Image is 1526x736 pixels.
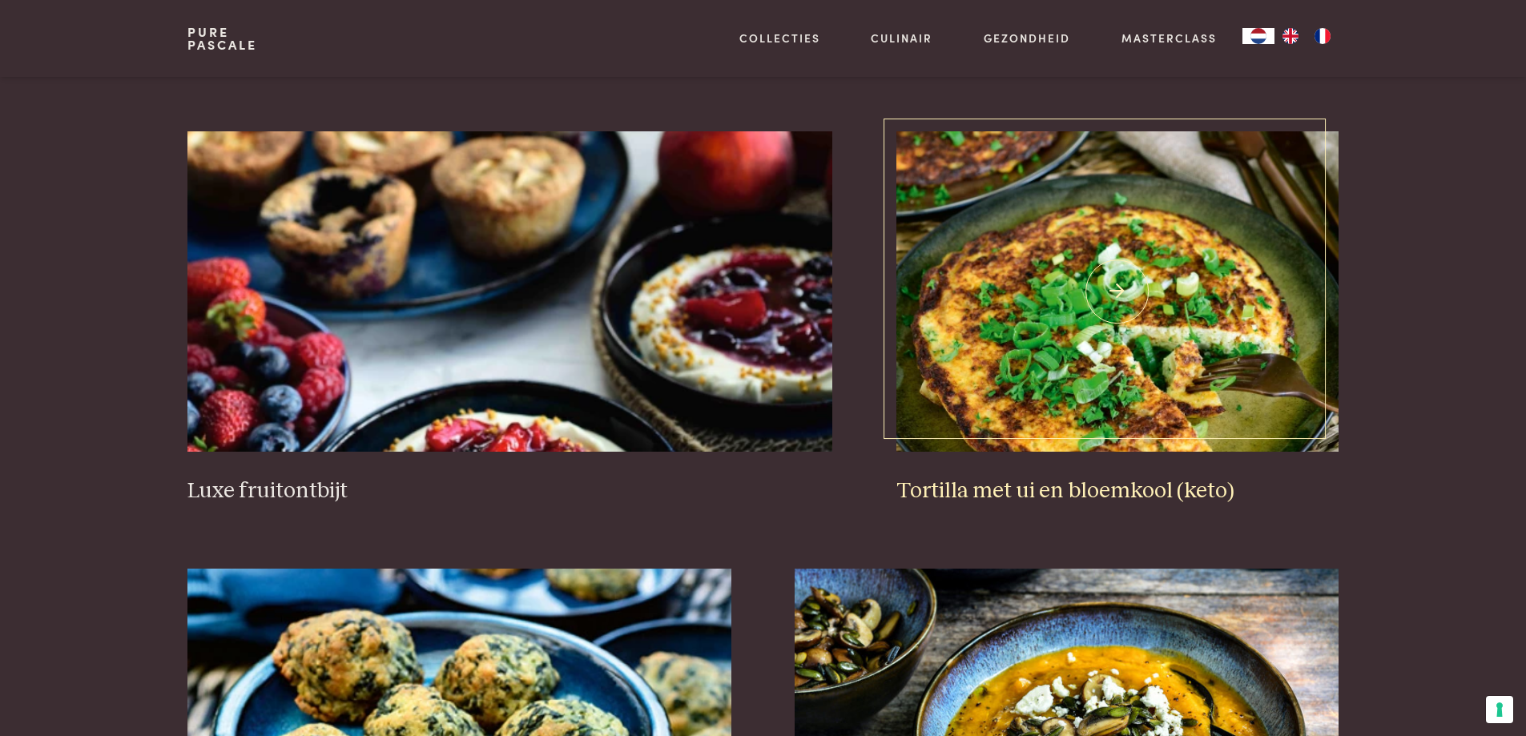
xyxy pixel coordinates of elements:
a: Gezondheid [984,30,1070,46]
a: EN [1274,28,1307,44]
a: NL [1242,28,1274,44]
h3: Luxe fruitontbijt [187,477,832,505]
img: Tortilla met ui en bloemkool (keto) [896,131,1339,452]
a: Masterclass [1121,30,1217,46]
h3: Tortilla met ui en bloemkool (keto) [896,477,1339,505]
ul: Language list [1274,28,1339,44]
a: Culinair [871,30,932,46]
a: Luxe fruitontbijt Luxe fruitontbijt [187,131,832,505]
a: FR [1307,28,1339,44]
a: Tortilla met ui en bloemkool (keto) Tortilla met ui en bloemkool (keto) [896,131,1339,505]
a: Collecties [739,30,820,46]
a: PurePascale [187,26,257,51]
div: Language [1242,28,1274,44]
img: Luxe fruitontbijt [187,131,832,452]
button: Uw voorkeuren voor toestemming voor trackingtechnologieën [1486,696,1513,723]
aside: Language selected: Nederlands [1242,28,1339,44]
